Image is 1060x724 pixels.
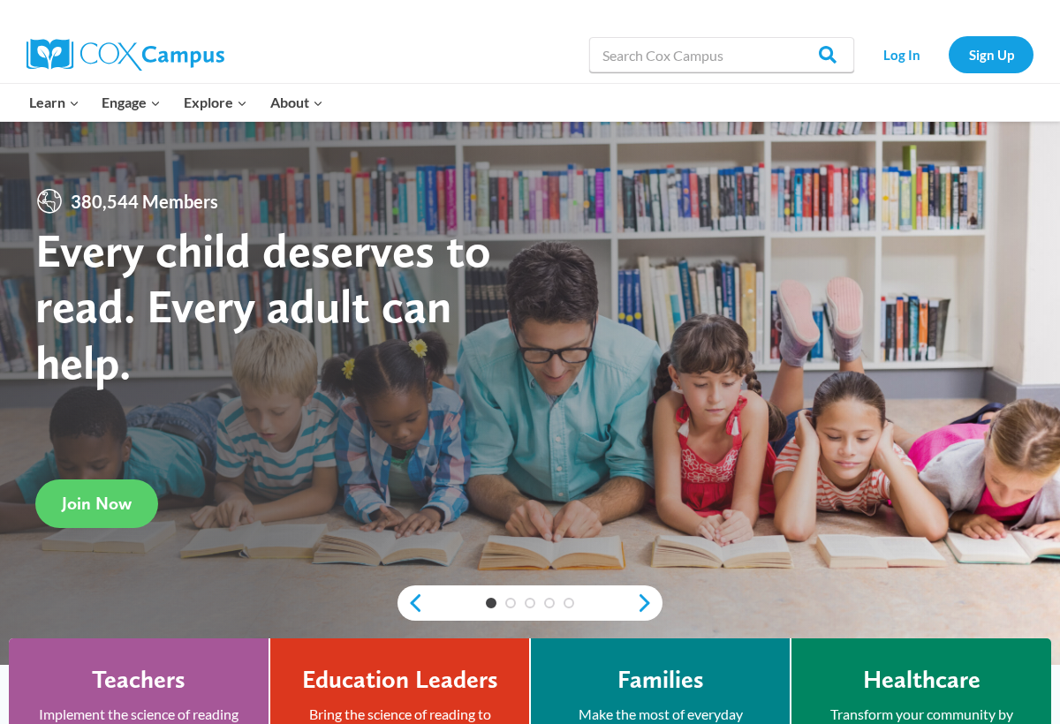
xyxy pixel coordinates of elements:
[29,91,79,114] span: Learn
[92,665,185,695] h4: Teachers
[863,665,980,695] h4: Healthcare
[64,187,225,215] span: 380,544 Members
[617,665,704,695] h4: Families
[949,36,1033,72] a: Sign Up
[636,592,662,614] a: next
[397,592,424,614] a: previous
[505,598,516,608] a: 2
[525,598,535,608] a: 3
[26,39,224,71] img: Cox Campus
[270,91,323,114] span: About
[35,479,158,528] a: Join Now
[863,36,1033,72] nav: Secondary Navigation
[863,36,940,72] a: Log In
[397,585,662,621] div: content slider buttons
[589,37,854,72] input: Search Cox Campus
[35,222,491,390] strong: Every child deserves to read. Every adult can help.
[18,84,334,121] nav: Primary Navigation
[486,598,496,608] a: 1
[544,598,555,608] a: 4
[302,665,498,695] h4: Education Leaders
[102,91,161,114] span: Engage
[564,598,574,608] a: 5
[62,493,132,514] span: Join Now
[184,91,247,114] span: Explore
